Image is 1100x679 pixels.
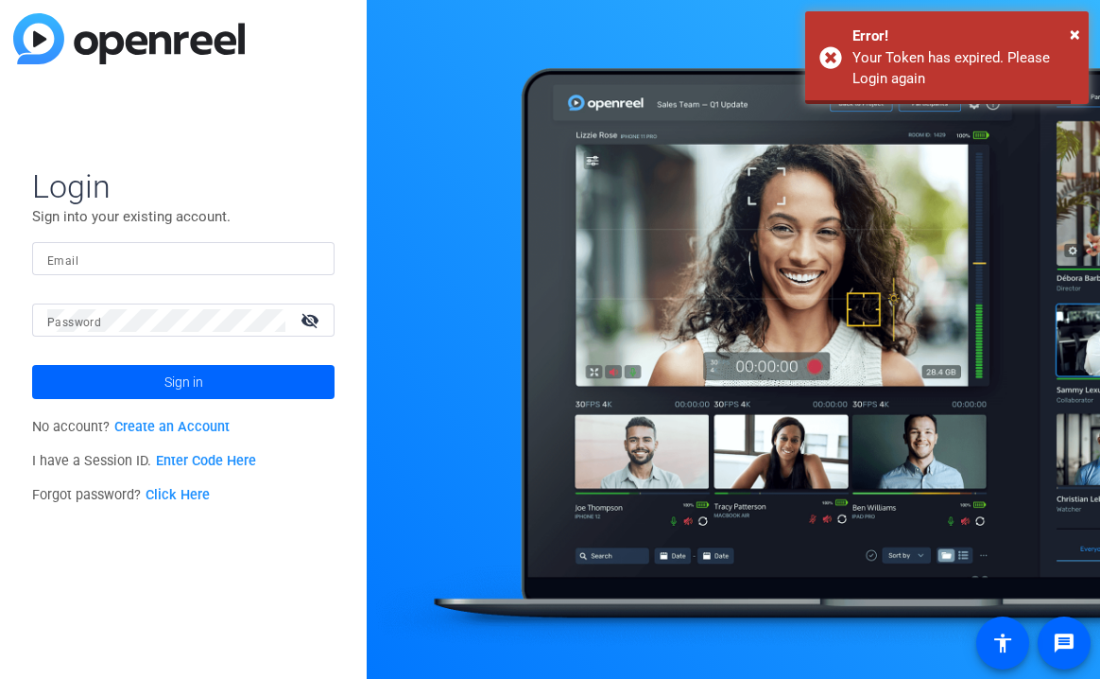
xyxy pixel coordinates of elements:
[289,306,335,334] mat-icon: visibility_off
[32,365,335,399] button: Sign in
[32,487,210,503] span: Forgot password?
[1053,632,1075,654] mat-icon: message
[164,358,203,406] span: Sign in
[146,487,210,503] a: Click Here
[32,206,335,227] p: Sign into your existing account.
[32,419,230,435] span: No account?
[32,453,256,469] span: I have a Session ID.
[32,166,335,206] span: Login
[156,453,256,469] a: Enter Code Here
[114,419,230,435] a: Create an Account
[1070,20,1080,48] button: Close
[47,254,78,268] mat-label: Email
[47,248,319,270] input: Enter Email Address
[852,26,1074,47] div: Error!
[13,13,245,64] img: blue-gradient.svg
[47,316,101,329] mat-label: Password
[1070,23,1080,45] span: ×
[991,632,1014,654] mat-icon: accessibility
[852,47,1074,90] div: Your Token has expired. Please Login again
